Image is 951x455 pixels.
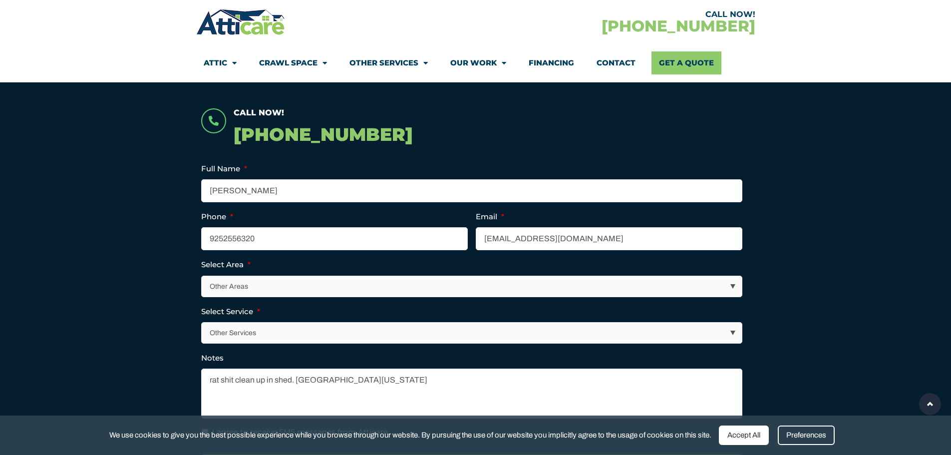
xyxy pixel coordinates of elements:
[476,10,755,18] div: CALL NOW!
[778,426,835,445] div: Preferences
[349,51,428,74] a: Other Services
[204,51,237,74] a: Attic
[529,51,574,74] a: Financing
[234,108,284,117] span: Call Now!
[651,51,721,74] a: Get A Quote
[597,51,635,74] a: Contact
[259,51,327,74] a: Crawl Space
[201,353,224,363] label: Notes
[201,260,251,270] label: Select Area
[201,307,260,317] label: Select Service
[204,51,748,74] nav: Menu
[109,429,711,442] span: We use cookies to give you the best possible experience while you browse through our website. By ...
[476,212,504,222] label: Email
[201,212,233,222] label: Phone
[719,426,769,445] div: Accept All
[450,51,506,74] a: Our Work
[201,164,247,174] label: Full Name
